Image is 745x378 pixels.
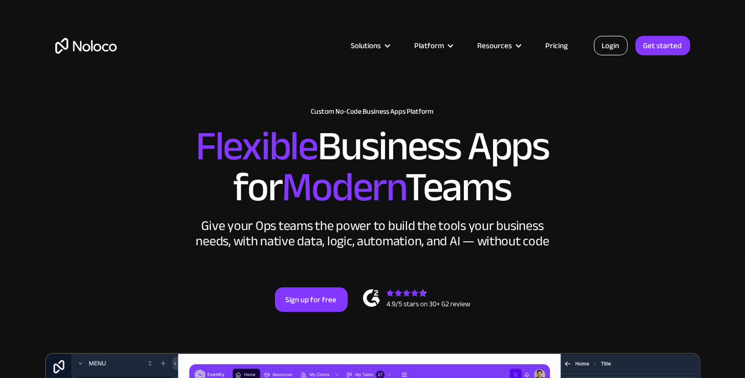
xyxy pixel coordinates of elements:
[55,38,117,54] a: home
[55,126,690,208] h2: Business Apps for Teams
[533,39,581,52] a: Pricing
[478,39,513,52] div: Resources
[275,287,348,312] a: Sign up for free
[402,39,465,52] div: Platform
[635,36,690,55] a: Get started
[196,108,317,184] span: Flexible
[55,108,690,116] h1: Custom No-Code Business Apps Platform
[465,39,533,52] div: Resources
[351,39,381,52] div: Solutions
[415,39,444,52] div: Platform
[282,149,405,225] span: Modern
[194,218,552,249] div: Give your Ops teams the power to build the tools your business needs, with native data, logic, au...
[594,36,628,55] a: Login
[338,39,402,52] div: Solutions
